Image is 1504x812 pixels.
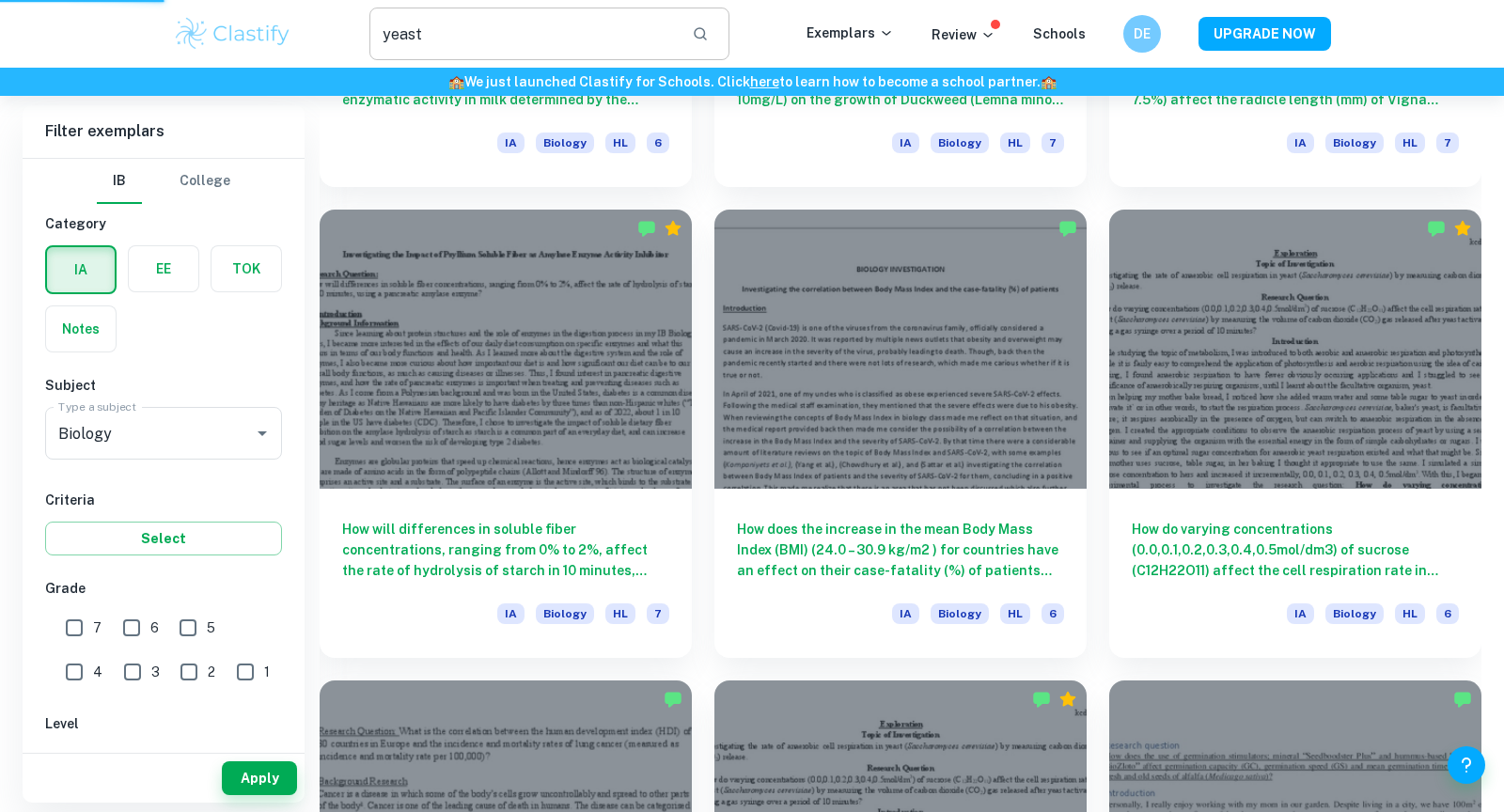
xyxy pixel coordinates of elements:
span: Biology [536,603,594,624]
span: Biology [536,133,594,153]
button: DE [1123,15,1161,53]
div: Premium [1453,219,1472,238]
span: Biology [1325,603,1384,624]
img: Marked [1032,690,1051,709]
img: Marked [664,690,682,709]
span: 4 [93,662,102,682]
div: Filter type choice [97,159,230,204]
a: How does the increase in the mean Body Mass Index (BMI) (24.0 – 30.9 kg/m2 ) for countries have a... [714,210,1087,658]
span: IA [892,603,919,624]
span: Biology [1325,133,1384,153]
h6: How do varying concentrations (0.0,0.1,0.2,0.3,0.4,0.5mol/dm3) of sucrose (C12H22O11) affect the ... [1132,519,1459,581]
span: 🏫 [448,74,464,89]
button: Help and Feedback [1448,746,1485,784]
button: Open [249,420,275,446]
label: Type a subject [58,398,136,414]
span: IA [497,603,525,624]
h6: Category [45,213,282,234]
span: 7 [1436,133,1459,153]
span: 5 [207,617,215,638]
span: 7 [93,617,102,638]
div: Premium [664,219,682,238]
span: HL [605,133,635,153]
button: Apply [222,761,297,795]
span: 6 [647,133,669,153]
span: IA [892,133,919,153]
img: Marked [637,219,656,238]
button: UPGRADE NOW [1198,17,1331,51]
span: HL [605,603,635,624]
span: 🏫 [1041,74,1057,89]
h6: Subject [45,375,282,396]
div: Premium [1058,690,1077,709]
img: Clastify logo [173,15,292,53]
p: Exemplars [807,23,894,43]
button: College [180,159,230,204]
a: How do varying concentrations (0.0,0.1,0.2,0.3,0.4,0.5mol/dm3) of sucrose (C12H22O11) affect the ... [1109,210,1481,658]
span: 6 [1042,603,1064,624]
span: IA [1287,133,1314,153]
span: 2 [208,662,215,682]
h6: How will differences in soluble fiber concentrations, ranging from 0% to 2%, affect the rate of h... [342,519,669,581]
img: Marked [1453,690,1472,709]
button: TOK [211,246,281,291]
button: Notes [46,306,116,351]
p: Review [932,24,995,45]
h6: Criteria [45,490,282,510]
button: Select [45,522,282,555]
span: 1 [264,662,270,682]
h6: Grade [45,578,282,599]
button: IA [47,247,115,292]
h6: Filter exemplars [23,105,305,158]
h6: We just launched Clastify for Schools. Click to learn how to become a school partner. [4,71,1500,92]
span: 6 [150,617,159,638]
h6: DE [1132,23,1153,44]
span: 3 [151,662,160,682]
span: 6 [1436,603,1459,624]
input: Search for any exemplars... [369,8,677,60]
span: HL [1000,603,1030,624]
span: IA [1287,603,1314,624]
span: HL [1000,133,1030,153]
h6: Level [45,713,282,734]
span: 7 [1042,133,1064,153]
span: HL [1395,603,1425,624]
button: EE [129,246,198,291]
h6: How does the increase in the mean Body Mass Index (BMI) (24.0 – 30.9 kg/m2 ) for countries have a... [737,519,1064,581]
span: Biology [931,133,989,153]
a: How will differences in soluble fiber concentrations, ranging from 0% to 2%, affect the rate of h... [320,210,692,658]
span: IA [497,133,525,153]
a: here [750,74,779,89]
span: Biology [931,603,989,624]
span: HL [1395,133,1425,153]
img: Marked [1058,219,1077,238]
span: 7 [647,603,669,624]
img: Marked [1427,219,1446,238]
button: IB [97,159,142,204]
a: Schools [1033,26,1086,41]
